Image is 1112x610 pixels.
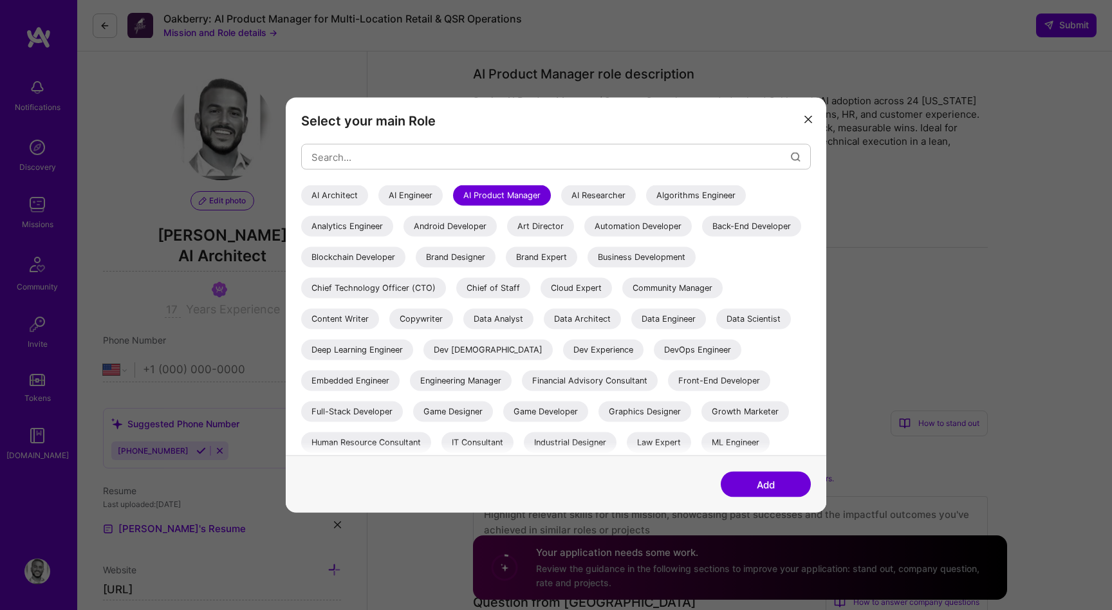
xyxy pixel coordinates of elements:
[507,216,574,237] div: Art Director
[701,432,770,453] div: ML Engineer
[301,113,811,129] h3: Select your main Role
[301,309,379,329] div: Content Writer
[598,402,691,422] div: Graphics Designer
[584,216,692,237] div: Automation Developer
[453,185,551,206] div: AI Product Manager
[506,247,577,268] div: Brand Expert
[301,247,405,268] div: Blockchain Developer
[804,115,812,123] i: icon Close
[627,432,691,453] div: Law Expert
[721,472,811,497] button: Add
[702,216,801,237] div: Back-End Developer
[301,432,431,453] div: Human Resource Consultant
[441,432,514,453] div: IT Consultant
[301,278,446,299] div: Chief Technology Officer (CTO)
[668,371,770,391] div: Front-End Developer
[301,402,403,422] div: Full-Stack Developer
[423,340,553,360] div: Dev [DEMOGRAPHIC_DATA]
[311,140,791,173] input: Search...
[561,185,636,206] div: AI Researcher
[301,371,400,391] div: Embedded Engineer
[413,402,493,422] div: Game Designer
[716,309,791,329] div: Data Scientist
[541,278,612,299] div: Cloud Expert
[416,247,496,268] div: Brand Designer
[503,402,588,422] div: Game Developer
[631,309,706,329] div: Data Engineer
[622,278,723,299] div: Community Manager
[701,402,789,422] div: Growth Marketer
[301,216,393,237] div: Analytics Engineer
[524,432,616,453] div: Industrial Designer
[522,371,658,391] div: Financial Advisory Consultant
[646,185,746,206] div: Algorithms Engineer
[410,371,512,391] div: Engineering Manager
[791,152,801,162] i: icon Search
[563,340,644,360] div: Dev Experience
[654,340,741,360] div: DevOps Engineer
[403,216,497,237] div: Android Developer
[286,98,826,513] div: modal
[463,309,533,329] div: Data Analyst
[588,247,696,268] div: Business Development
[389,309,453,329] div: Copywriter
[378,185,443,206] div: AI Engineer
[544,309,621,329] div: Data Architect
[301,185,368,206] div: AI Architect
[301,340,413,360] div: Deep Learning Engineer
[456,278,530,299] div: Chief of Staff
